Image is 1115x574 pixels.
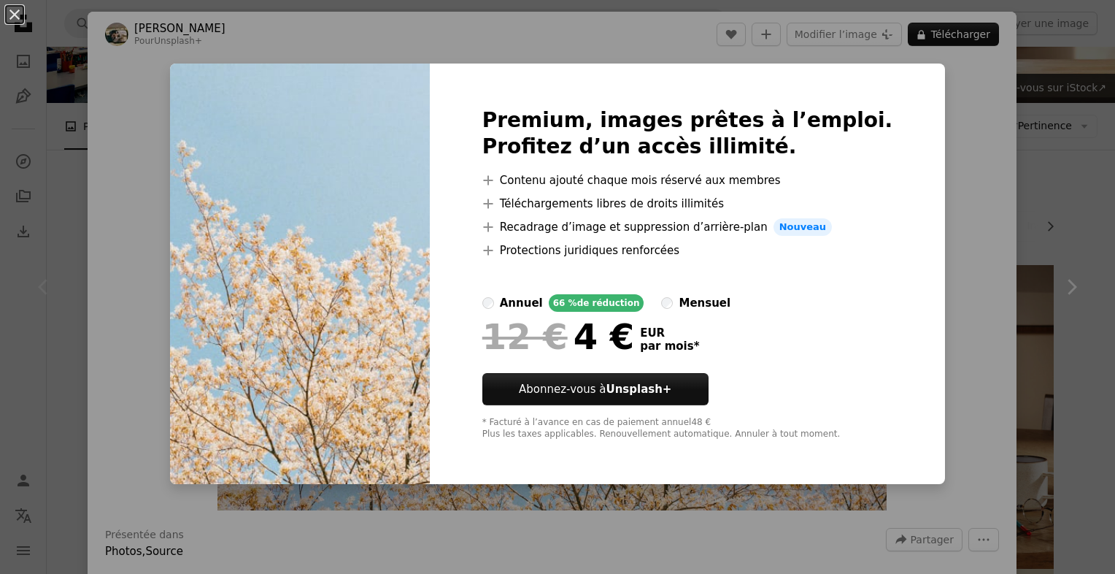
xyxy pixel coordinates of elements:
[640,326,699,340] span: EUR
[482,195,893,213] li: Téléchargements libres de droits illimités
[640,340,699,353] span: par mois *
[482,417,893,440] div: * Facturé à l’avance en cas de paiement annuel 48 € Plus les taxes applicables. Renouvellement au...
[482,242,893,259] li: Protections juridiques renforcées
[500,294,543,312] div: annuel
[661,297,673,309] input: mensuel
[482,373,709,405] button: Abonnez-vous àUnsplash+
[482,218,893,236] li: Recadrage d’image et suppression d’arrière-plan
[482,318,634,356] div: 4 €
[482,172,893,189] li: Contenu ajouté chaque mois réservé aux membres
[482,297,494,309] input: annuel66 %de réduction
[679,294,730,312] div: mensuel
[482,107,893,160] h2: Premium, images prêtes à l’emploi. Profitez d’un accès illimité.
[773,218,832,236] span: Nouveau
[482,318,568,356] span: 12 €
[549,294,644,312] div: 66 % de réduction
[606,383,671,396] strong: Unsplash+
[170,64,430,484] img: premium_photo-1707229723342-1dc24b80ffd6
